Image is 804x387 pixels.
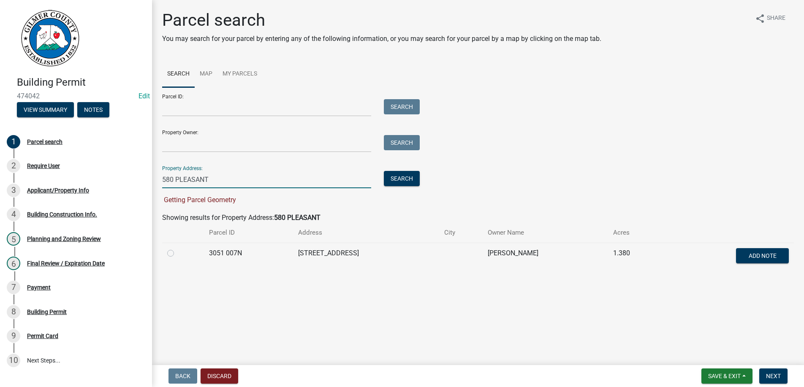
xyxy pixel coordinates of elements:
[767,14,785,24] span: Share
[759,368,788,384] button: Next
[27,260,105,266] div: Final Review / Expiration Date
[27,187,89,193] div: Applicant/Property Info
[7,184,20,197] div: 3
[7,354,20,367] div: 10
[17,9,80,68] img: Gilmer County, Georgia
[204,243,293,271] td: 3051 007N
[766,373,781,379] span: Next
[162,10,601,30] h1: Parcel search
[27,284,51,290] div: Payment
[483,223,608,243] th: Owner Name
[7,257,20,270] div: 6
[201,368,238,384] button: Discard
[168,368,197,384] button: Back
[7,135,20,149] div: 1
[139,92,150,100] wm-modal-confirm: Edit Application Number
[27,163,60,169] div: Require User
[7,329,20,343] div: 9
[162,61,195,88] a: Search
[7,232,20,246] div: 5
[748,10,792,27] button: shareShare
[708,373,741,379] span: Save & Exit
[77,107,109,114] wm-modal-confirm: Notes
[384,99,420,114] button: Search
[748,252,776,259] span: Add Note
[755,14,765,24] i: share
[27,236,101,242] div: Planning and Zoning Review
[27,139,62,145] div: Parcel search
[204,223,293,243] th: Parcel ID
[17,76,145,89] h4: Building Permit
[175,373,190,379] span: Back
[77,102,109,117] button: Notes
[7,281,20,294] div: 7
[439,223,483,243] th: City
[17,107,74,114] wm-modal-confirm: Summary
[17,102,74,117] button: View Summary
[7,305,20,319] div: 8
[162,213,794,223] div: Showing results for Property Address:
[7,159,20,173] div: 2
[293,223,440,243] th: Address
[162,34,601,44] p: You may search for your parcel by entering any of the following information, or you may search fo...
[384,171,420,186] button: Search
[293,243,440,271] td: [STREET_ADDRESS]
[608,243,664,271] td: 1.380
[384,135,420,150] button: Search
[27,333,58,339] div: Permit Card
[27,309,67,315] div: Building Permit
[139,92,150,100] a: Edit
[217,61,262,88] a: My Parcels
[7,208,20,221] div: 4
[162,196,236,204] span: Getting Parcel Geometry
[27,211,97,217] div: Building Construction Info.
[608,223,664,243] th: Acres
[195,61,217,88] a: Map
[17,92,135,100] span: 474042
[274,214,321,222] strong: 580 PLEASANT
[736,248,789,263] button: Add Note
[701,368,752,384] button: Save & Exit
[483,243,608,271] td: [PERSON_NAME]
